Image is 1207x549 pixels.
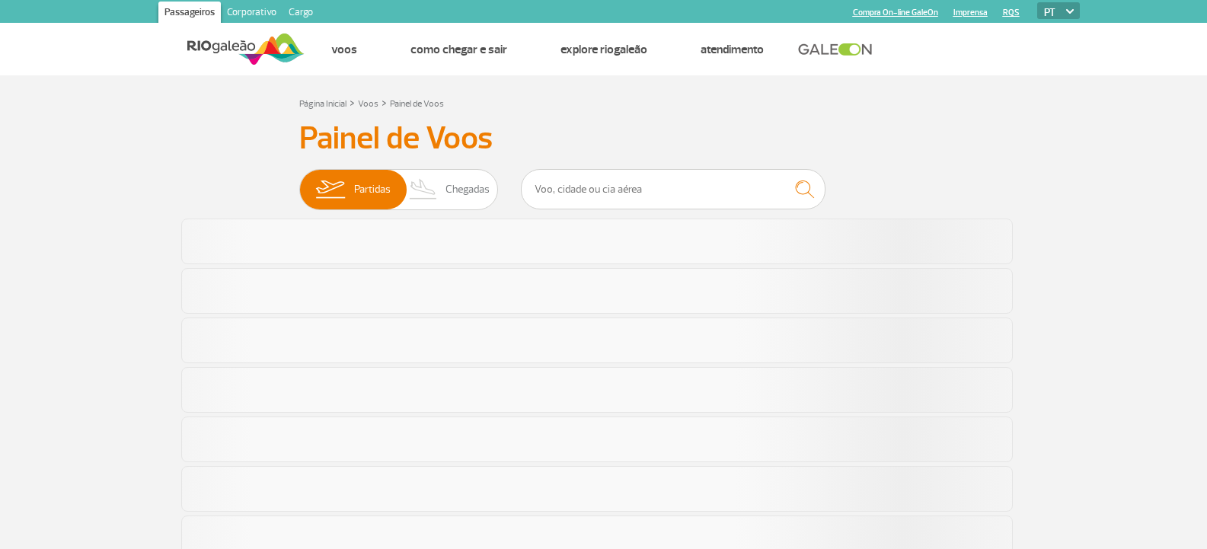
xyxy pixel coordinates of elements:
a: Voos [358,98,378,110]
a: Página Inicial [299,98,346,110]
a: Passageiros [158,2,221,26]
a: Corporativo [221,2,283,26]
a: Cargo [283,2,319,26]
a: Como chegar e sair [410,42,507,57]
span: Chegadas [445,170,490,209]
img: slider-desembarque [401,170,446,209]
a: > [350,94,355,111]
a: Compra On-line GaleOn [853,8,938,18]
a: > [382,94,387,111]
a: Voos [331,42,357,57]
span: Partidas [354,170,391,209]
input: Voo, cidade ou cia aérea [521,169,825,209]
img: slider-embarque [306,170,354,209]
a: Painel de Voos [390,98,444,110]
a: Explore RIOgaleão [560,42,647,57]
a: RQS [1003,8,1020,18]
a: Atendimento [701,42,764,57]
a: Imprensa [953,8,988,18]
h3: Painel de Voos [299,120,908,158]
